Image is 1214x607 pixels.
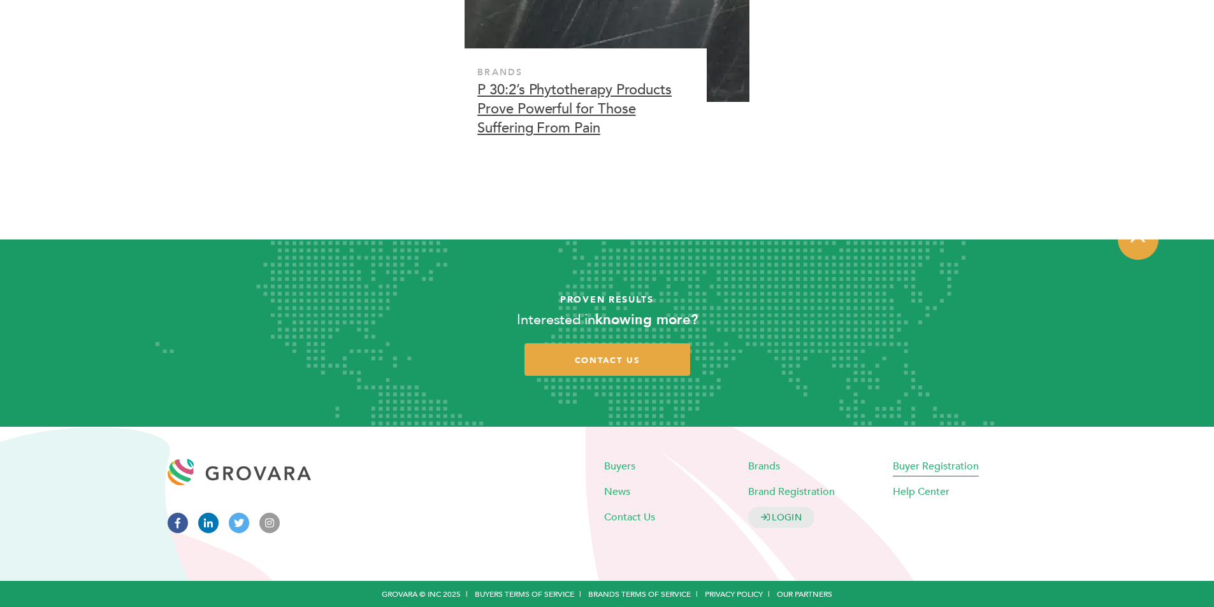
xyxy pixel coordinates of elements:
span: Interested in [517,310,595,329]
a: P 30:2’s Phytotherapy Products Prove Powerful for Those Suffering From Pain [477,80,686,138]
span: Brands [477,66,523,78]
a: Brands Terms of Service [588,589,691,599]
span: | [691,588,703,599]
a: News [604,484,630,498]
a: Buyers [604,459,635,473]
span: | [461,588,473,599]
a: Our Partners [777,589,832,599]
a: contact us [524,343,690,376]
a: Help Center [893,484,950,498]
span: | [574,588,586,599]
a: Brands [748,459,780,473]
span: contact us [575,355,640,366]
a: Brand Registration [748,484,835,498]
a: Contact Us [604,510,655,524]
a: Buyer Registration [893,459,979,473]
a: Privacy Policy [705,589,763,599]
span: | [763,588,775,599]
a: LOGIN [748,506,814,527]
a: Buyers Terms of Service [475,589,574,599]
